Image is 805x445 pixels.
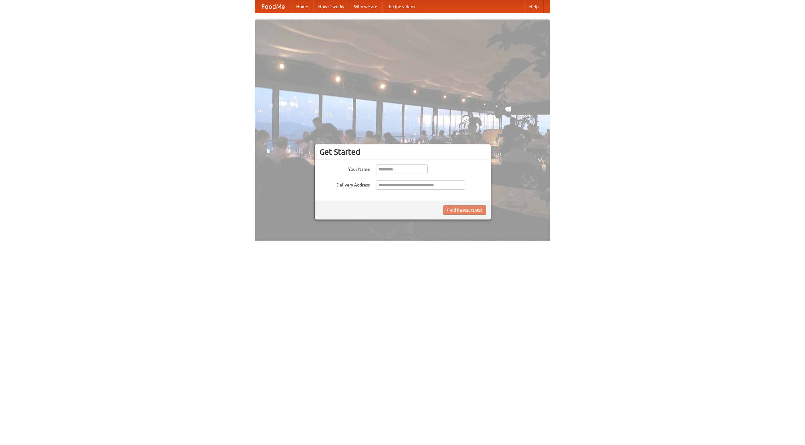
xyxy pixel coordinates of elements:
a: How it works [313,0,349,13]
a: FoodMe [255,0,291,13]
a: Recipe videos [382,0,420,13]
a: Home [291,0,313,13]
a: Help [524,0,544,13]
a: Who we are [349,0,382,13]
button: Find Restaurants! [443,205,486,215]
label: Delivery Address [319,180,370,188]
h3: Get Started [319,147,486,157]
label: Your Name [319,164,370,172]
